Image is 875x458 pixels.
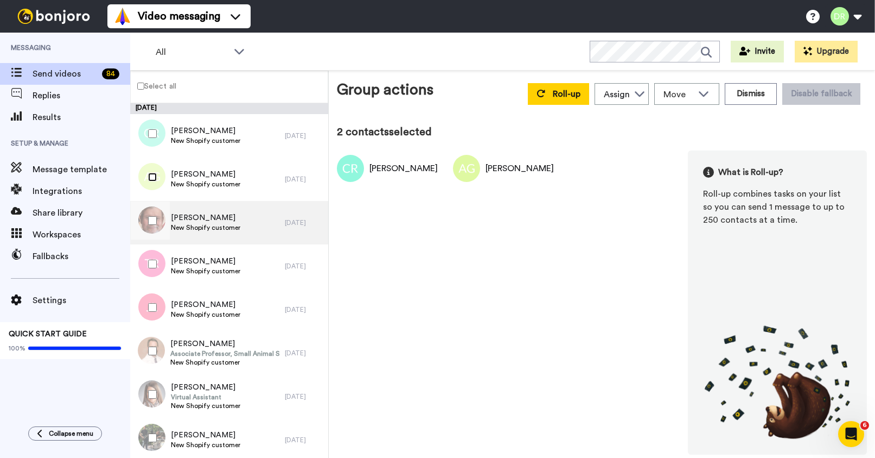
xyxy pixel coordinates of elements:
div: [DATE] [285,305,323,314]
span: 6 [860,421,869,430]
span: QUICK START GUIDE [9,330,87,338]
span: New Shopify customer [171,267,240,275]
div: [DATE] [130,103,328,114]
img: bj-logo-header-white.svg [13,9,94,24]
span: New Shopify customer [171,223,240,232]
div: [DATE] [285,392,323,401]
div: [PERSON_NAME] [486,162,554,175]
span: Replies [33,89,130,102]
div: Assign [604,88,630,101]
div: 2 contacts selected [337,124,867,140]
div: Roll-up combines tasks on your list so you can send 1 message to up to 250 contacts at a time. [703,187,852,227]
div: [DATE] [285,349,323,357]
span: Fallbacks [33,250,130,263]
span: Share library [33,206,130,219]
button: Collapse menu [28,426,102,441]
div: Group actions [337,79,433,105]
span: Results [33,111,130,124]
div: [DATE] [285,175,323,184]
span: Move [663,88,693,101]
button: Disable fallback [782,83,860,105]
button: Upgrade [795,41,858,62]
span: [PERSON_NAME] [171,299,240,310]
div: [PERSON_NAME] [369,162,438,175]
div: [DATE] [285,131,323,140]
span: What is Roll-up? [718,166,783,179]
iframe: Intercom live chat [838,421,864,447]
img: Image of Charles Rogers [337,155,364,182]
span: [PERSON_NAME] [171,169,240,180]
div: [DATE] [285,262,323,271]
div: [DATE] [285,436,323,444]
span: Virtual Assistant [171,393,240,401]
span: Settings [33,294,130,307]
span: Video messaging [138,9,220,24]
span: Roll-up [553,90,580,98]
input: Select all [137,83,144,90]
span: Associate Professor, Small Animal Surgery [170,349,279,358]
span: [PERSON_NAME] [171,382,240,393]
span: Workspaces [33,228,130,241]
span: New Shopify customer [171,310,240,319]
span: [PERSON_NAME] [171,430,240,441]
span: 100% [9,344,25,353]
span: New Shopify customer [170,358,279,367]
span: All [156,46,228,59]
div: 84 [102,68,119,79]
img: joro-roll.png [703,325,852,440]
button: Invite [731,41,784,62]
span: New Shopify customer [171,136,240,145]
span: New Shopify customer [171,441,240,449]
span: [PERSON_NAME] [171,126,240,136]
span: [PERSON_NAME] [171,256,240,267]
img: vm-color.svg [114,8,131,25]
span: New Shopify customer [171,180,240,189]
label: Select all [131,79,176,92]
img: Image of Alfredo Garcia [453,155,480,182]
span: Collapse menu [49,429,93,438]
button: Dismiss [725,83,777,105]
span: [PERSON_NAME] [171,212,240,223]
span: [PERSON_NAME] [170,338,279,349]
span: Message template [33,163,130,176]
span: New Shopify customer [171,401,240,410]
span: Integrations [33,185,130,198]
span: Send videos [33,67,98,80]
button: Roll-up [528,83,589,105]
div: [DATE] [285,218,323,227]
